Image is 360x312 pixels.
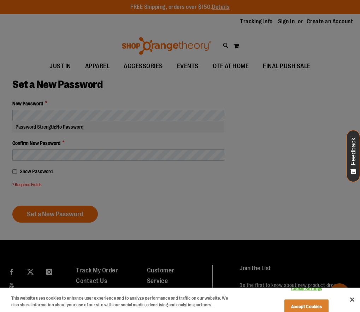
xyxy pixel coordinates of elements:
button: Feedback - Show survey [347,130,360,182]
span: Feedback [350,137,357,165]
button: Cookie Settings [284,282,329,296]
div: This website uses cookies to enhance user experience and to analyze performance and traffic on ou... [11,295,235,308]
button: Close [344,292,360,307]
